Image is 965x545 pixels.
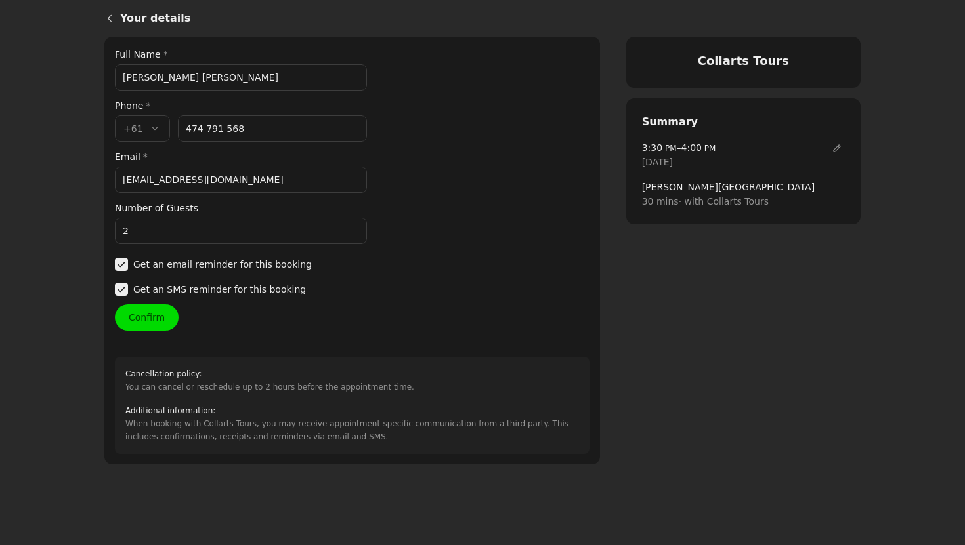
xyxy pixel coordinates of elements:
[125,367,414,394] div: You can cancel or reschedule up to 2 hours before the appointment time.
[642,180,845,194] span: [PERSON_NAME][GEOGRAPHIC_DATA]
[662,144,676,153] span: PM
[115,304,179,331] button: Confirm
[125,404,579,417] h2: Additional information :
[125,404,579,443] div: When booking with Collarts Tours, you may receive appointment-specific communication from a third...
[829,140,845,156] button: Edit date and time
[94,3,120,34] a: Back
[115,257,128,272] span: ​
[642,114,845,130] h2: Summary
[642,52,845,70] h4: Collarts Tours
[642,142,662,153] span: 3:30
[642,194,845,209] span: 30 mins · with Collarts Tours
[642,140,716,155] span: –
[829,140,845,156] span: ​
[133,282,306,296] span: Get an SMS reminder for this booking
[133,257,312,272] span: Get an email reminder for this booking
[681,142,702,153] span: 4:00
[115,150,367,164] label: Email
[125,367,414,380] h2: Cancellation policy :
[115,282,128,296] span: ​
[702,144,716,153] span: PM
[642,155,673,169] span: [DATE]
[115,98,367,113] div: Phone
[120,10,861,26] h1: Your details
[115,201,367,215] label: Number of Guests
[115,47,367,62] label: Full Name
[115,115,170,142] button: +61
